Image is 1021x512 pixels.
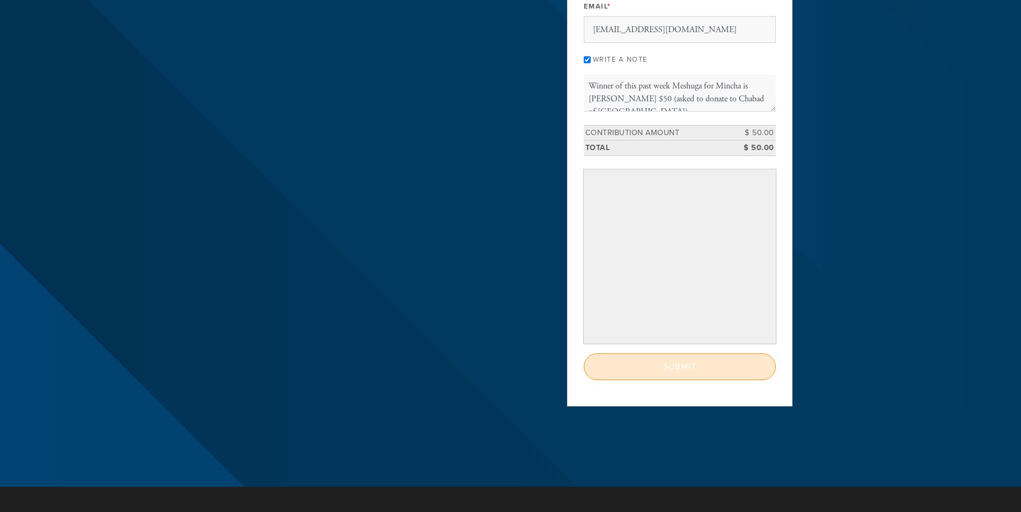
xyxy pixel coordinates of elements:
td: $ 50.00 [728,140,776,156]
td: $ 50.00 [728,125,776,140]
iframe: Secure payment input frame [586,172,774,341]
td: Total [584,140,728,156]
label: Email [584,2,611,11]
span: This field is required. [607,2,611,11]
label: Write a note [593,55,648,64]
input: Submit [584,353,776,380]
td: Contribution Amount [584,125,728,140]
